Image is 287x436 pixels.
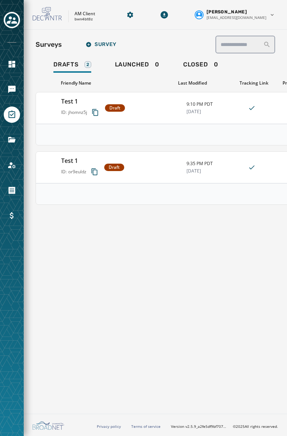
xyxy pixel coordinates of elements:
[4,132,20,148] a: Navigate to Files
[4,12,20,28] button: Toggle account select drawer
[109,164,120,170] span: Draft
[4,157,20,173] a: Navigate to Account
[178,80,234,86] div: Last Modified
[68,109,87,115] span: jhomnz5j
[80,37,122,52] button: Survey
[61,169,67,175] span: ID:
[240,80,277,86] div: Tracking Link
[97,424,121,429] a: Privacy policy
[68,169,86,175] span: or9euldz
[233,424,278,429] span: © 2025 All rights reserved.
[89,106,102,119] button: Copy survey ID to clipboard
[158,8,171,22] button: Download Menu
[4,56,20,72] a: Navigate to Home
[75,17,93,22] p: bwn4bt8z
[187,109,242,115] span: [DATE]
[109,57,165,74] a: Launched0
[61,80,172,86] div: Friendly Name
[207,15,266,20] span: [EMAIL_ADDRESS][DOMAIN_NAME]
[183,61,208,68] span: Closed
[185,424,227,429] span: v2.5.9_a2fe5df9bf7071e1522954d516a80c78c649093f
[53,61,79,68] span: Drafts
[183,61,218,73] div: 0
[192,6,278,23] button: User settings
[131,424,161,429] a: Terms of service
[6,6,242,14] body: Rich Text Area
[86,42,116,47] span: Survey
[88,165,101,178] button: Copy survey ID to clipboard
[187,101,242,107] span: 9:10 PM PDT
[61,156,101,165] h3: Test 1
[187,161,242,167] span: 9:35 PM PDT
[115,61,159,73] div: 0
[4,106,20,123] a: Navigate to Surveys
[115,61,149,68] span: Launched
[109,105,121,111] span: Draft
[187,168,242,174] span: [DATE]
[61,97,102,106] h3: Test 1
[75,11,95,17] p: AM Client
[4,182,20,199] a: Navigate to Orders
[85,61,91,68] div: 2
[177,57,224,74] a: Closed0
[36,39,62,50] h2: Surveys
[207,9,247,15] span: [PERSON_NAME]
[4,207,20,224] a: Navigate to Billing
[171,424,227,429] span: Version
[61,109,67,115] span: ID:
[123,8,137,22] button: Manage global settings
[47,57,97,74] a: Drafts2
[4,81,20,98] a: Navigate to Messaging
